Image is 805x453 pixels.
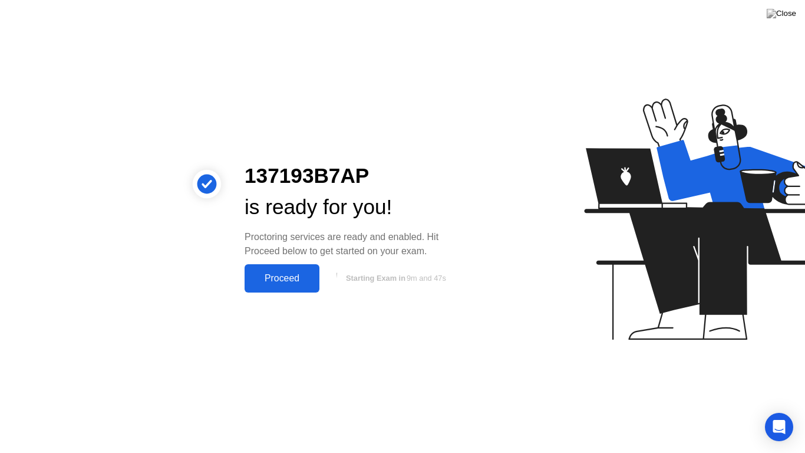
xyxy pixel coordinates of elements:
[765,413,793,441] div: Open Intercom Messenger
[245,192,464,223] div: is ready for you!
[325,267,464,290] button: Starting Exam in9m and 47s
[245,264,319,293] button: Proceed
[407,274,446,283] span: 9m and 47s
[245,230,464,258] div: Proctoring services are ready and enabled. Hit Proceed below to get started on your exam.
[245,160,464,192] div: 137193B7AP
[248,273,316,284] div: Proceed
[767,9,796,18] img: Close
